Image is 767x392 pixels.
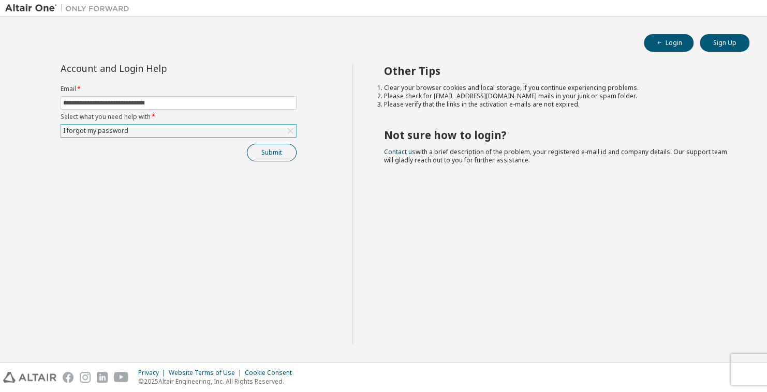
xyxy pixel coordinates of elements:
div: Cookie Consent [245,369,298,377]
li: Please verify that the links in the activation e-mails are not expired. [384,100,731,109]
img: youtube.svg [114,372,129,383]
img: instagram.svg [80,372,91,383]
img: linkedin.svg [97,372,108,383]
img: Altair One [5,3,135,13]
h2: Other Tips [384,64,731,78]
li: Please check for [EMAIL_ADDRESS][DOMAIN_NAME] mails in your junk or spam folder. [384,92,731,100]
p: © 2025 Altair Engineering, Inc. All Rights Reserved. [138,377,298,386]
div: Website Terms of Use [169,369,245,377]
img: facebook.svg [63,372,73,383]
label: Email [61,85,297,93]
label: Select what you need help with [61,113,297,121]
div: I forgot my password [61,125,296,137]
a: Contact us [384,147,416,156]
button: Login [644,34,694,52]
div: Privacy [138,369,169,377]
button: Sign Up [700,34,749,52]
div: Account and Login Help [61,64,249,72]
h2: Not sure how to login? [384,128,731,142]
div: I forgot my password [62,125,130,137]
li: Clear your browser cookies and local storage, if you continue experiencing problems. [384,84,731,92]
img: altair_logo.svg [3,372,56,383]
button: Submit [247,144,297,161]
span: with a brief description of the problem, your registered e-mail id and company details. Our suppo... [384,147,727,164]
